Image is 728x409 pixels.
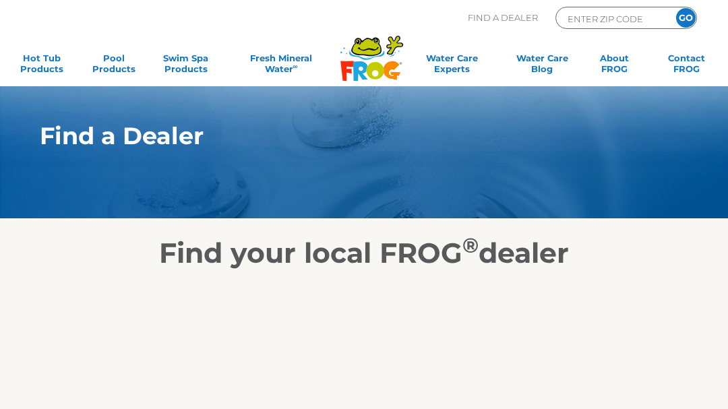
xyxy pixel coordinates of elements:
input: GO [676,8,696,28]
h2: Find your local FROG dealer [20,236,708,270]
a: Water CareBlog [514,53,570,80]
a: Hot TubProducts [13,53,69,80]
input: Zip Code Form [566,11,657,26]
sup: ∞ [293,63,298,70]
sup: ® [462,232,479,258]
a: Swim SpaProducts [158,53,214,80]
p: Find A Dealer [468,7,538,29]
a: PoolProducts [86,53,142,80]
a: Water CareExperts [406,53,498,80]
a: Fresh MineralWater∞ [230,53,332,80]
h1: Find a Dealer [40,123,640,150]
a: ContactFROG [659,53,715,80]
a: AboutFROG [586,53,642,80]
